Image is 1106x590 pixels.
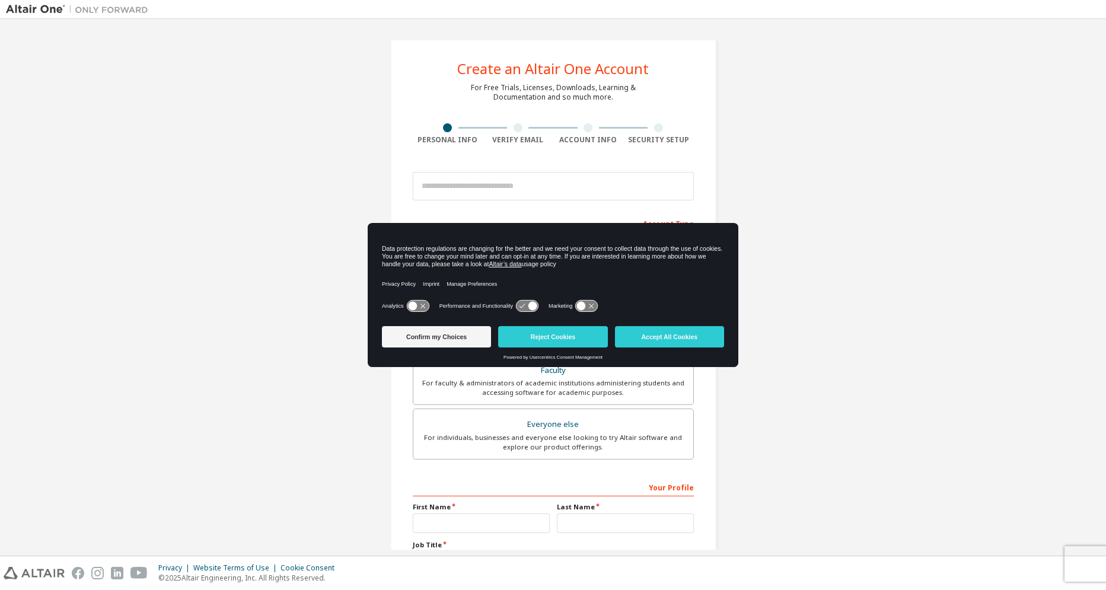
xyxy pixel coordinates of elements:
[420,362,686,379] div: Faculty
[111,567,123,579] img: linkedin.svg
[413,213,694,232] div: Account Type
[130,567,148,579] img: youtube.svg
[420,433,686,452] div: For individuals, businesses and everyone else looking to try Altair software and explore our prod...
[557,502,694,512] label: Last Name
[420,378,686,397] div: For faculty & administrators of academic institutions administering students and accessing softwa...
[413,477,694,496] div: Your Profile
[553,135,624,145] div: Account Info
[6,4,154,15] img: Altair One
[413,502,550,512] label: First Name
[623,135,694,145] div: Security Setup
[4,567,65,579] img: altair_logo.svg
[413,540,694,550] label: Job Title
[483,135,553,145] div: Verify Email
[471,83,636,102] div: For Free Trials, Licenses, Downloads, Learning & Documentation and so much more.
[158,563,193,573] div: Privacy
[413,135,483,145] div: Personal Info
[72,567,84,579] img: facebook.svg
[420,416,686,433] div: Everyone else
[457,62,649,76] div: Create an Altair One Account
[281,563,342,573] div: Cookie Consent
[158,573,342,583] p: © 2025 Altair Engineering, Inc. All Rights Reserved.
[91,567,104,579] img: instagram.svg
[193,563,281,573] div: Website Terms of Use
